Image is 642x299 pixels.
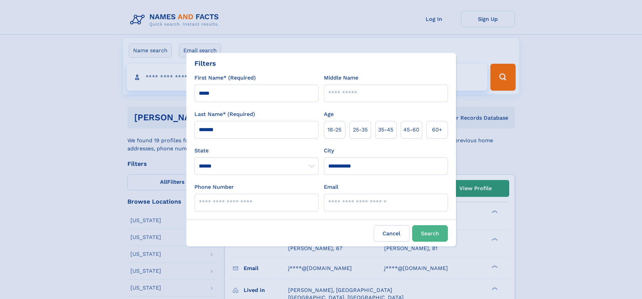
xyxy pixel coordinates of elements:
label: Email [324,183,338,191]
span: 45‑60 [403,126,419,134]
label: Cancel [374,225,409,242]
label: Phone Number [194,183,234,191]
span: 25‑35 [353,126,368,134]
div: Filters [194,58,216,68]
label: State [194,147,318,155]
label: Last Name* (Required) [194,110,255,118]
label: First Name* (Required) [194,74,256,82]
span: 60+ [432,126,442,134]
label: Age [324,110,334,118]
button: Search [412,225,448,242]
label: City [324,147,334,155]
span: 35‑45 [378,126,393,134]
span: 18‑25 [328,126,341,134]
label: Middle Name [324,74,358,82]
